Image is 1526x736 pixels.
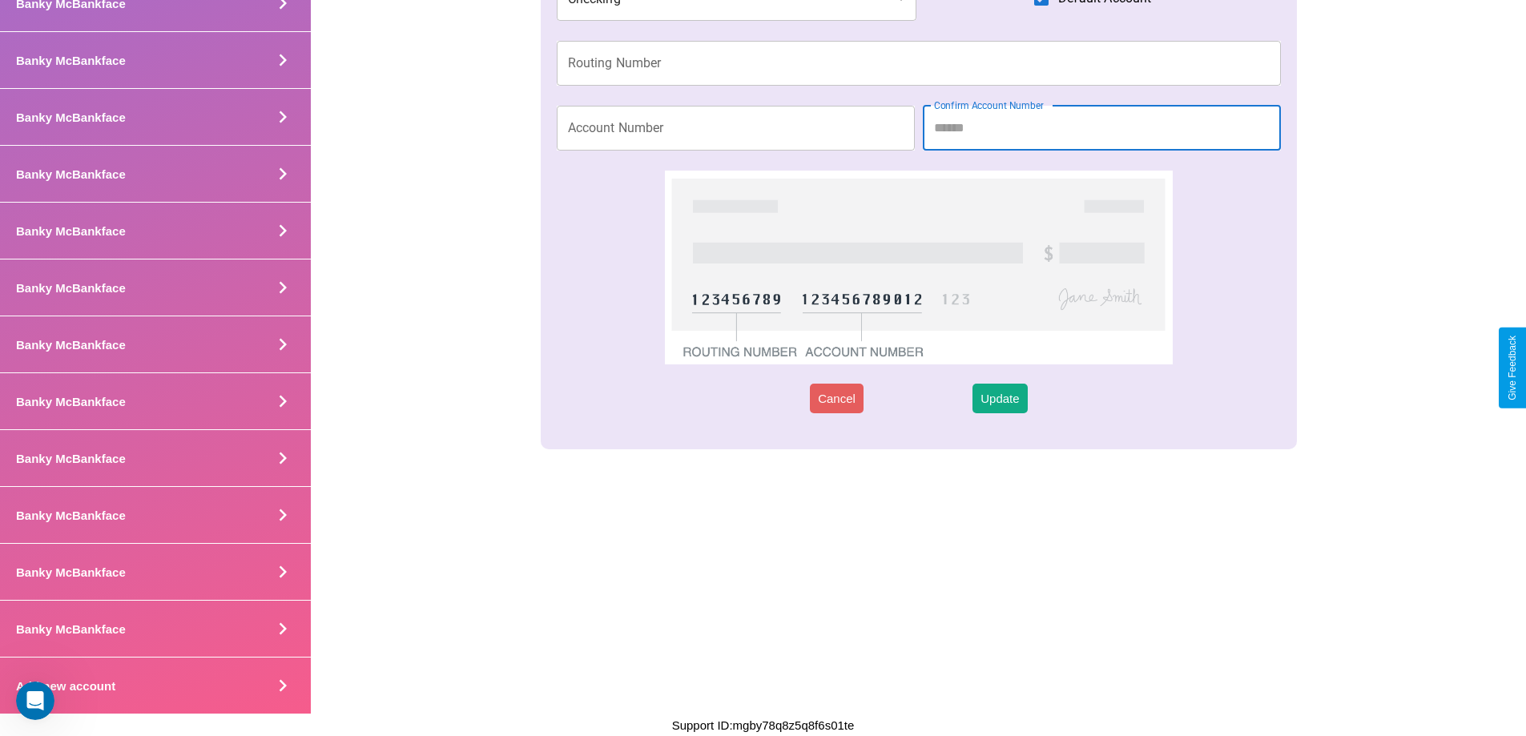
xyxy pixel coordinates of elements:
button: Update [972,384,1027,413]
label: Confirm Account Number [934,99,1044,112]
h4: Banky McBankface [16,509,126,522]
p: Support ID: mgby78q8z5q8f6s01te [672,714,855,736]
h4: Banky McBankface [16,167,126,181]
h4: Banky McBankface [16,54,126,67]
div: Give Feedback [1507,336,1518,400]
h4: Banky McBankface [16,622,126,636]
h4: Banky McBankface [16,565,126,579]
h4: Banky McBankface [16,111,126,124]
h4: Banky McBankface [16,338,126,352]
h4: Add new account [16,679,115,693]
img: check [665,171,1172,364]
button: Cancel [810,384,864,413]
h4: Banky McBankface [16,452,126,465]
h4: Banky McBankface [16,395,126,408]
h4: Banky McBankface [16,281,126,295]
h4: Banky McBankface [16,224,126,238]
iframe: Intercom live chat [16,682,54,720]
